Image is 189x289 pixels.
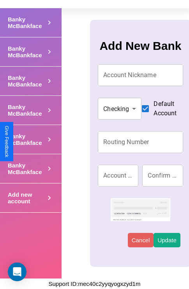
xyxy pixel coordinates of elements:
[154,233,180,247] button: Update
[8,104,45,117] h4: Banky McBankface
[8,162,45,175] h4: Banky McBankface
[8,16,45,29] h4: Banky McBankface
[8,45,45,58] h4: Banky McBankface
[111,198,170,221] img: check
[99,39,181,53] h3: Add New Bank
[98,98,141,120] div: Checking
[49,278,141,289] p: Support ID: mec40c2yyqyogxzyd1m
[8,133,45,146] h4: Banky McBankface
[128,233,154,247] button: Cancel
[154,99,177,118] span: Default Account
[8,74,45,88] h4: Banky McBankface
[4,126,9,157] div: Give Feedback
[8,263,26,281] div: Open Intercom Messenger
[8,191,45,204] h4: Add new account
